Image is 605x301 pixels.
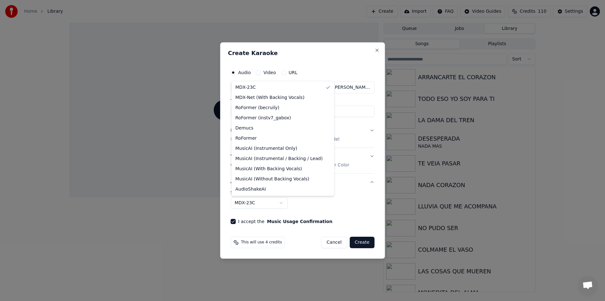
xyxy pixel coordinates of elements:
[235,105,279,111] span: RoFormer (becruily)
[235,166,302,172] span: MusicAI (With Backing Vocals)
[235,186,266,192] span: AudioShakeAI
[235,156,323,162] span: MusicAI (Instrumental / Backing / Lead)
[235,145,297,152] span: MusicAI (Instrumental Only)
[235,176,309,182] span: MusicAI (Without Backing Vocals)
[235,135,257,142] span: RoFormer
[235,115,291,121] span: RoFormer (instv7_gabox)
[235,125,253,131] span: Demucs
[235,94,305,101] span: MDX-Net (With Backing Vocals)
[235,84,256,91] span: MDX-23C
